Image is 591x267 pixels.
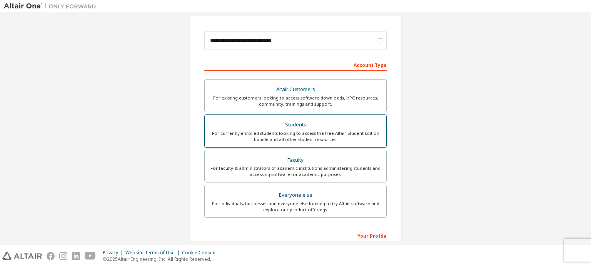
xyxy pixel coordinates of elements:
div: Altair Customers [209,84,382,95]
div: Your Profile [204,229,387,242]
img: youtube.svg [85,252,96,260]
img: linkedin.svg [72,252,80,260]
div: Faculty [209,155,382,166]
img: Altair One [4,2,100,10]
img: altair_logo.svg [2,252,42,260]
div: Privacy [103,250,125,256]
div: Website Terms of Use [125,250,182,256]
div: Students [209,119,382,130]
p: © 2025 Altair Engineering, Inc. All Rights Reserved. [103,256,222,262]
div: Account Type [204,58,387,71]
div: For existing customers looking to access software downloads, HPC resources, community, trainings ... [209,95,382,107]
div: Cookie Consent [182,250,222,256]
img: facebook.svg [47,252,55,260]
div: Everyone else [209,190,382,201]
div: For currently enrolled students looking to access the free Altair Student Edition bundle and all ... [209,130,382,143]
div: For individuals, businesses and everyone else looking to try Altair software and explore our prod... [209,201,382,213]
img: instagram.svg [59,252,67,260]
div: For faculty & administrators of academic institutions administering students and accessing softwa... [209,165,382,177]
